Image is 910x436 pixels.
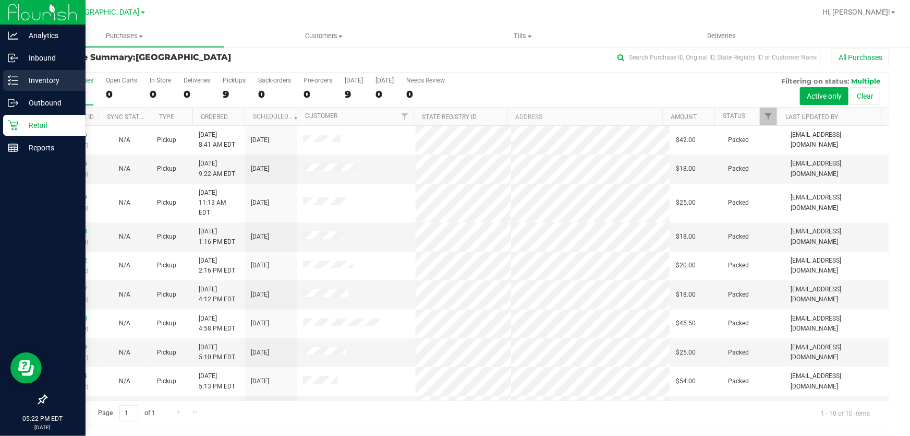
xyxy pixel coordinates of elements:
[136,52,231,62] span: [GEOGRAPHIC_DATA]
[676,319,696,328] span: $45.50
[106,77,137,84] div: Open Carts
[728,319,749,328] span: Packed
[791,193,882,213] span: [EMAIL_ADDRESS][DOMAIN_NAME]
[18,119,81,132] p: Retail
[18,29,81,42] p: Analytics
[119,261,130,270] button: N/A
[8,53,18,63] inline-svg: Inbound
[375,77,394,84] div: [DATE]
[199,227,235,246] span: [DATE] 1:16 PM EDT
[157,376,176,386] span: Pickup
[25,25,224,47] a: Purchases
[5,414,81,423] p: 05:22 PM EDT
[119,320,130,327] span: Not Applicable
[18,142,81,154] p: Reports
[791,227,882,246] span: [EMAIL_ADDRESS][DOMAIN_NAME]
[406,77,445,84] div: Needs Review
[8,75,18,86] inline-svg: Inventory
[157,348,176,358] span: Pickup
[406,88,445,100] div: 0
[676,164,696,174] span: $18.00
[119,198,130,208] button: N/A
[760,108,777,125] a: Filter
[851,77,880,85] span: Multiple
[251,232,269,242] span: [DATE]
[184,88,210,100] div: 0
[258,88,291,100] div: 0
[396,108,414,125] a: Filter
[676,348,696,358] span: $25.00
[375,88,394,100] div: 0
[822,8,890,16] span: Hi, [PERSON_NAME]!
[119,262,130,269] span: Not Applicable
[251,198,269,208] span: [DATE]
[201,113,228,121] a: Ordered
[671,113,697,121] a: Amount
[199,371,235,391] span: [DATE] 5:13 PM EDT
[785,113,838,121] a: Last Updated By
[728,232,749,242] span: Packed
[224,25,423,47] a: Customers
[199,159,235,179] span: [DATE] 9:22 AM EDT
[10,352,42,384] iframe: Resource center
[728,198,749,208] span: Packed
[791,159,882,179] span: [EMAIL_ADDRESS][DOMAIN_NAME]
[119,165,130,172] span: Not Applicable
[157,135,176,145] span: Pickup
[424,31,622,41] span: Tills
[507,108,662,126] th: Address
[676,135,696,145] span: $42.00
[119,233,130,240] span: Not Applicable
[676,290,696,300] span: $18.00
[119,291,130,298] span: Not Applicable
[119,232,130,242] button: N/A
[199,256,235,276] span: [DATE] 2:16 PM EDT
[199,285,235,304] span: [DATE] 4:12 PM EDT
[184,77,210,84] div: Deliveries
[723,112,745,120] a: Status
[791,314,882,334] span: [EMAIL_ADDRESS][DOMAIN_NAME]
[251,376,269,386] span: [DATE]
[119,135,130,145] button: N/A
[5,423,81,431] p: [DATE]
[305,112,337,120] a: Customer
[251,290,269,300] span: [DATE]
[832,49,889,66] button: All Purchases
[791,256,882,276] span: [EMAIL_ADDRESS][DOMAIN_NAME]
[345,77,363,84] div: [DATE]
[791,285,882,304] span: [EMAIL_ADDRESS][DOMAIN_NAME]
[676,198,696,208] span: $25.00
[613,50,821,65] input: Search Purchase ID, Original ID, State Registry ID or Customer Name...
[422,113,477,121] a: State Registry ID
[107,113,147,121] a: Sync Status
[199,314,235,334] span: [DATE] 4:58 PM EDT
[157,164,176,174] span: Pickup
[119,376,130,386] button: N/A
[25,31,224,41] span: Purchases
[157,261,176,270] span: Pickup
[223,88,246,100] div: 9
[423,25,623,47] a: Tills
[304,77,332,84] div: Pre-orders
[46,53,327,62] h3: Purchase Summary:
[119,378,130,385] span: Not Applicable
[728,135,749,145] span: Packed
[791,371,882,391] span: [EMAIL_ADDRESS][DOMAIN_NAME]
[89,405,164,421] span: Page of 1
[676,376,696,386] span: $54.00
[199,343,235,362] span: [DATE] 5:10 PM EDT
[157,232,176,242] span: Pickup
[251,164,269,174] span: [DATE]
[199,130,235,150] span: [DATE] 8:41 AM EDT
[106,88,137,100] div: 0
[251,135,269,145] span: [DATE]
[676,232,696,242] span: $18.00
[18,74,81,87] p: Inventory
[225,31,423,41] span: Customers
[253,113,300,120] a: Scheduled
[157,319,176,328] span: Pickup
[728,164,749,174] span: Packed
[251,261,269,270] span: [DATE]
[119,199,130,206] span: Not Applicable
[157,198,176,208] span: Pickup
